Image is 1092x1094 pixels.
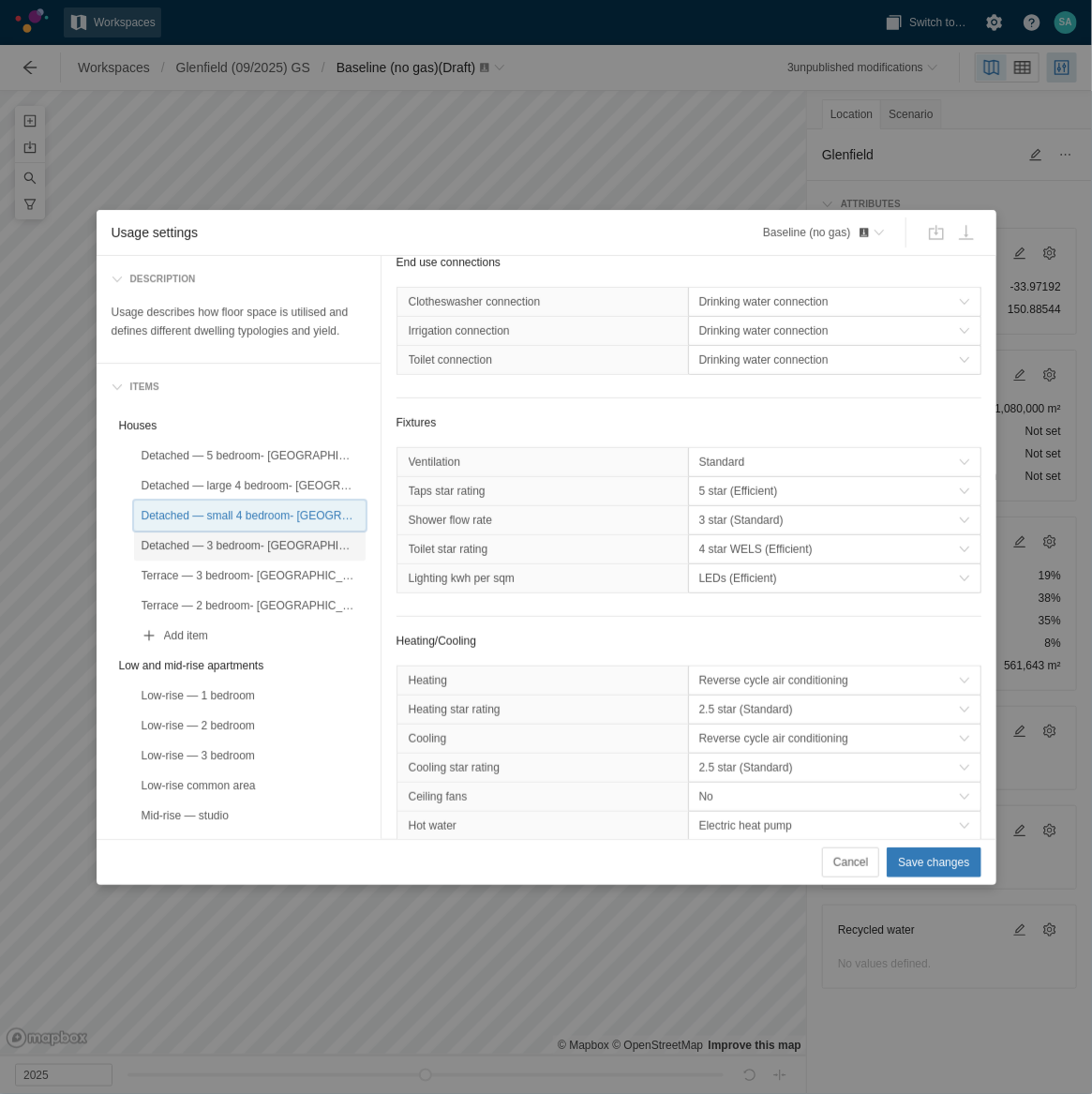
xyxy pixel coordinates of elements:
span: Drinking water connection [699,292,959,311]
div: Low-rise common area [142,776,358,795]
span: Baseline (no gas) [763,223,869,242]
button: toggle menu [688,666,981,696]
div: Houses [119,416,358,435]
span: Drinking water connection [699,322,959,340]
span: Irrigation connection [409,322,510,340]
button: toggle menu [688,316,981,346]
div: Terrace — 3 bedroom- [GEOGRAPHIC_DATA] [134,561,366,591]
button: Save changes [887,847,980,877]
div: Items [123,379,159,396]
div: Low-rise common area [134,771,366,801]
div: Detached — 5 bedroom- [GEOGRAPHIC_DATA] [134,441,366,471]
span: Ceiling fans [409,787,468,806]
button: toggle menu [688,695,981,725]
span: Clotheswasher connection [409,292,541,311]
div: Mid-rise — studio [142,806,358,825]
button: toggle menu [688,563,981,593]
div: Detached — small 4 bedroom- [GEOGRAPHIC_DATA] [134,501,366,531]
div: Description [104,263,373,295]
strong: Heating/Cooling [396,635,476,648]
span: 2.5 star (Standard) [699,700,959,719]
span: Usage settings [97,222,743,243]
div: Items [104,371,373,403]
button: toggle menu [688,782,981,812]
div: Low-rise — 2 bedroom [142,716,358,735]
span: LEDs (Efficient) [699,569,959,588]
div: Usage settings [97,210,996,885]
div: Detached — 3 bedroom- [GEOGRAPHIC_DATA] [142,536,358,555]
button: toggle menu [688,811,981,841]
div: Terrace — 3 bedroom- [GEOGRAPHIC_DATA] [142,566,358,585]
div: Detached — 3 bedroom- [GEOGRAPHIC_DATA] [134,531,366,561]
button: toggle menu [688,724,981,754]
span: Heating [409,671,447,690]
span: Heating star rating [409,700,501,719]
div: Add item [164,626,358,645]
span: Hot water [409,817,456,835]
span: Cooling star rating [409,758,500,777]
div: Low and mid-rise apartments [112,651,366,681]
button: toggle menu [688,753,981,783]
span: Drinking water connection [699,351,959,369]
span: Standard [699,453,959,472]
div: Detached — large 4 bedroom- [GEOGRAPHIC_DATA] [134,471,366,501]
span: Lighting kwh per sqm [409,569,515,588]
button: Cancel [822,847,879,877]
div: Detached — 5 bedroom- [GEOGRAPHIC_DATA] [142,446,358,465]
span: 4 star WELS (Efficient) [699,540,959,559]
div: Low-rise — 1 bedroom [134,681,366,711]
div: Low-rise — 1 bedroom [142,686,358,705]
button: toggle menu [688,345,981,375]
button: toggle menu [688,534,981,564]
button: toggle menu [688,447,981,477]
span: Save changes [898,853,969,872]
div: Low-rise — 3 bedroom [142,746,358,765]
span: Taps star rating [409,482,486,501]
div: Low-rise — 3 bedroom [134,741,366,771]
button: Baseline (no gas) [757,217,890,247]
div: Description [123,271,196,288]
div: Mid-rise — studio [134,801,366,831]
span: Reverse cycle air conditioning [699,729,959,748]
span: 5 star (Efficient) [699,482,959,501]
strong: Fixtures [396,416,437,429]
span: Reverse cycle air conditioning [699,671,959,690]
span: Toilet star rating [409,540,488,559]
div: Houses [112,411,366,441]
span: Shower flow rate [409,511,492,530]
div: Detached — small 4 bedroom- [GEOGRAPHIC_DATA] [142,506,358,525]
div: Mid-rise — 1 bedroom [134,831,366,861]
button: toggle menu [688,476,981,506]
span: Cooling [409,729,447,748]
div: Terrace — 2 bedroom- [GEOGRAPHIC_DATA] [142,596,358,615]
strong: End use connections [396,256,501,269]
div: Low and mid-rise apartments [119,656,358,675]
span: 3 star (Standard) [699,511,959,530]
span: Electric heat pump [699,817,959,835]
span: 2.5 star (Standard) [699,758,959,777]
span: Cancel [833,853,868,872]
p: Usage describes how floor space is utilised and defines different dwelling typologies and yield. [112,303,366,340]
div: Low-rise — 2 bedroom [134,711,366,741]
div: Detached — large 4 bedroom- [GEOGRAPHIC_DATA] [142,476,358,495]
button: toggle menu [688,287,981,317]
span: Toilet connection [409,351,492,369]
div: Add item [134,621,366,651]
span: Ventilation [409,453,460,472]
span: No [699,787,959,806]
button: toggle menu [688,505,981,535]
div: Terrace — 2 bedroom- [GEOGRAPHIC_DATA] [134,591,366,621]
div: Mid-rise — 1 bedroom [142,836,358,855]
